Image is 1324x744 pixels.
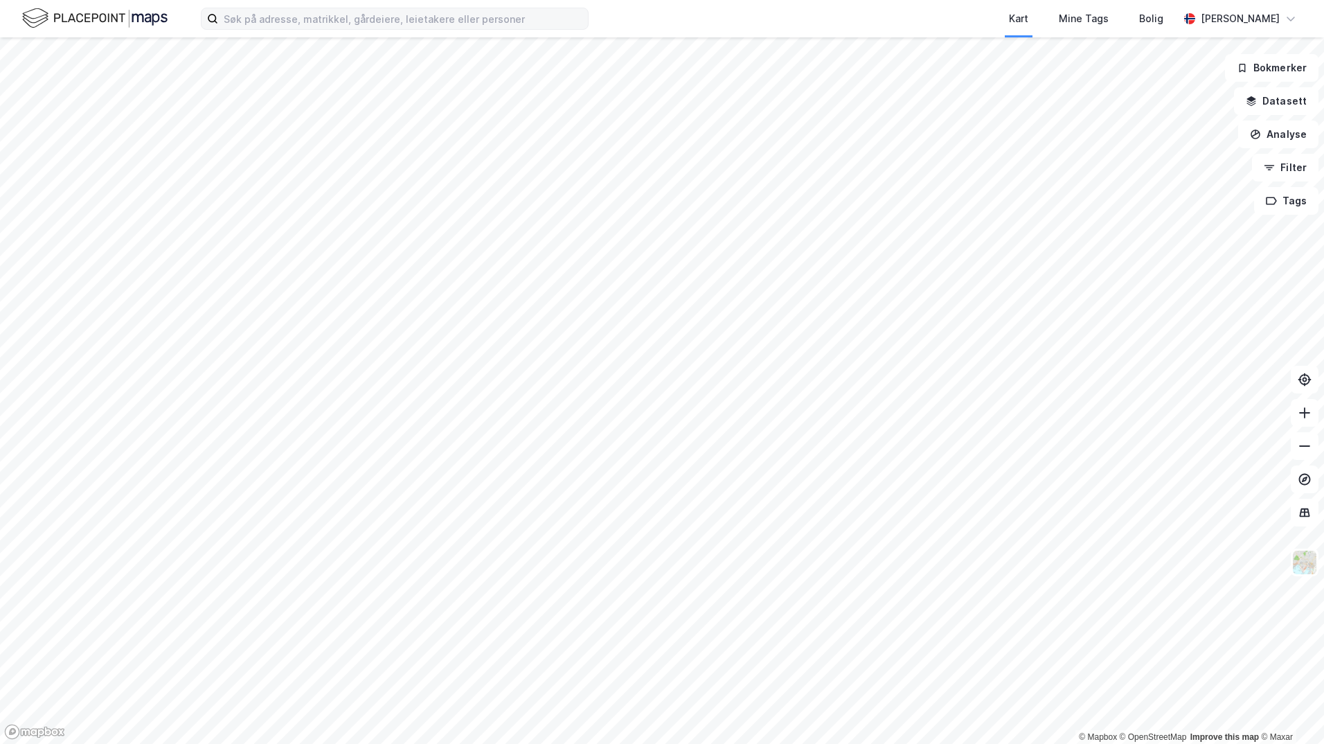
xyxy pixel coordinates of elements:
button: Tags [1254,187,1318,215]
button: Analyse [1238,121,1318,148]
a: Improve this map [1190,732,1259,742]
a: Mapbox [1079,732,1117,742]
div: Mine Tags [1059,10,1109,27]
iframe: Chat Widget [1255,677,1324,744]
div: Bolig [1139,10,1163,27]
div: Kart [1009,10,1028,27]
img: logo.f888ab2527a4732fd821a326f86c7f29.svg [22,6,168,30]
button: Filter [1252,154,1318,181]
button: Bokmerker [1225,54,1318,82]
div: Kontrollprogram for chat [1255,677,1324,744]
input: Søk på adresse, matrikkel, gårdeiere, leietakere eller personer [218,8,588,29]
a: Mapbox homepage [4,724,65,740]
img: Z [1291,549,1318,576]
div: [PERSON_NAME] [1201,10,1280,27]
a: OpenStreetMap [1120,732,1187,742]
button: Datasett [1234,87,1318,115]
